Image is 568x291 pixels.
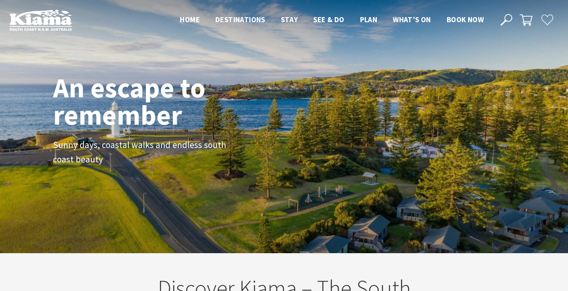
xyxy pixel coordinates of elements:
[313,15,344,24] span: See & Do
[281,15,298,24] span: Stay
[215,15,265,24] span: Destinations
[9,9,72,31] img: Kiama Logo
[393,15,431,24] span: What’s On
[53,138,229,167] p: Sunny days, coastal walks and endless south coast beauty
[360,15,378,24] span: Plan
[172,14,492,26] nav: Main Menu
[180,15,200,24] span: Home
[53,74,268,129] h1: An escape to remember
[447,15,484,24] span: Book now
